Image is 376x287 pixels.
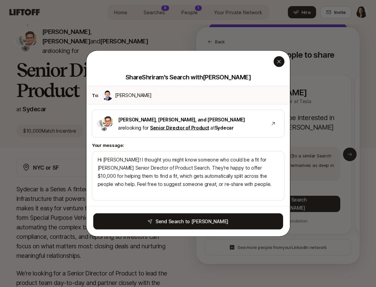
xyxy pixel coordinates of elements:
[92,92,99,99] p: To:
[214,125,233,131] span: Sydecar
[115,91,151,99] p: [PERSON_NAME]
[150,125,209,131] a: Senior Director of Product
[101,126,107,131] img: Adam Hill
[97,119,105,128] img: Nik Talreja
[126,73,251,82] p: Share Shriram 's Search with [PERSON_NAME]
[92,151,284,201] textarea: Hi [PERSON_NAME]! I thought you might know someone who could be a fit for [PERSON_NAME] Senior Di...
[102,116,113,127] img: Shriram Bhashyam
[118,117,245,122] span: [PERSON_NAME], [PERSON_NAME], and [PERSON_NAME]
[93,213,283,230] button: Send Search to [PERSON_NAME]
[118,116,264,132] p: are looking for at
[92,142,284,149] p: Your message:
[102,90,113,101] img: 0c2367a6_8799_40fe_9db6_e85e71a5cb5a.jpg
